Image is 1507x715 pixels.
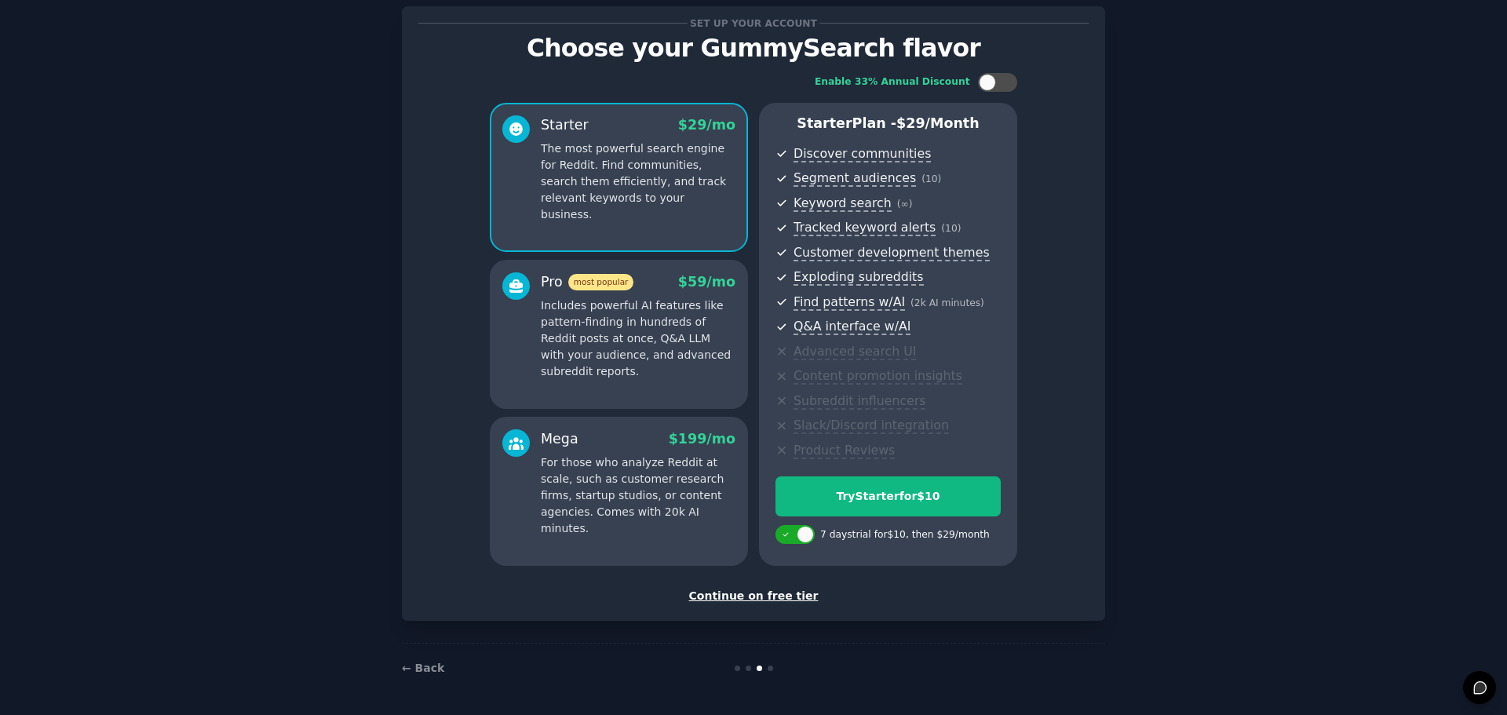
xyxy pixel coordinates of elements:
span: ( 2k AI minutes ) [910,297,984,308]
p: Starter Plan - [775,114,1001,133]
div: Try Starter for $10 [776,488,1000,505]
span: Customer development themes [794,245,990,261]
button: TryStarterfor$10 [775,476,1001,516]
span: $ 29 /month [896,115,980,131]
span: Subreddit influencers [794,393,925,410]
p: For those who analyze Reddit at scale, such as customer research firms, startup studios, or conte... [541,454,735,537]
a: ← Back [402,662,444,674]
span: $ 199 /mo [669,431,735,447]
p: Includes powerful AI features like pattern-finding in hundreds of Reddit posts at once, Q&A LLM w... [541,297,735,380]
span: Keyword search [794,195,892,212]
span: $ 29 /mo [678,117,735,133]
span: ( ∞ ) [897,199,913,210]
span: Discover communities [794,146,931,162]
span: most popular [568,274,634,290]
span: Exploding subreddits [794,269,923,286]
span: Advanced search UI [794,344,916,360]
div: Pro [541,272,633,292]
span: ( 10 ) [941,223,961,234]
p: Choose your GummySearch flavor [418,35,1089,62]
span: Q&A interface w/AI [794,319,910,335]
span: Segment audiences [794,170,916,187]
div: Enable 33% Annual Discount [815,75,970,89]
span: Product Reviews [794,443,895,459]
span: Slack/Discord integration [794,418,949,434]
div: Continue on free tier [418,588,1089,604]
span: ( 10 ) [921,173,941,184]
p: The most powerful search engine for Reddit. Find communities, search them efficiently, and track ... [541,140,735,223]
span: Set up your account [688,15,820,31]
span: $ 59 /mo [678,274,735,290]
div: 7 days trial for $10 , then $ 29 /month [820,528,990,542]
div: Mega [541,429,578,449]
div: Starter [541,115,589,135]
span: Content promotion insights [794,368,962,385]
span: Find patterns w/AI [794,294,905,311]
span: Tracked keyword alerts [794,220,936,236]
